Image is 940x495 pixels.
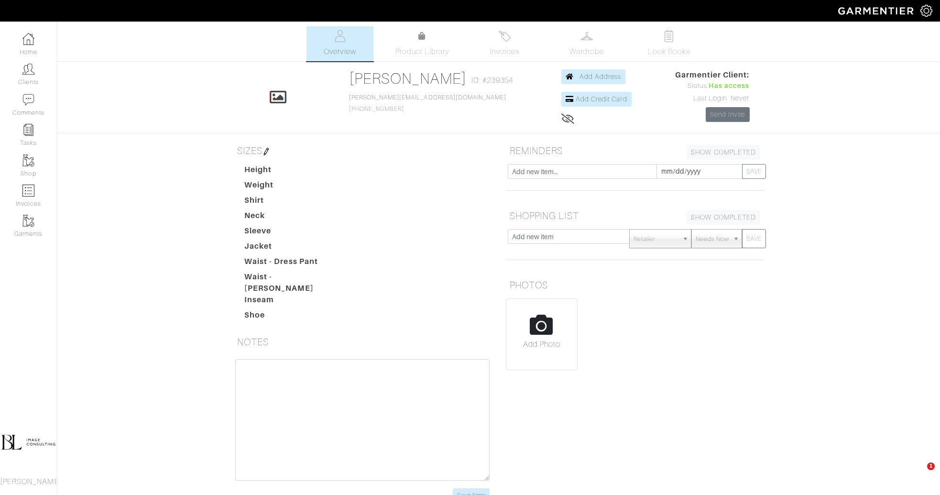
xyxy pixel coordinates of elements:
span: Garmentier Client: [675,69,750,81]
dt: Shirt [237,195,346,210]
img: clients-icon-6bae9207a08558b7cb47a8932f037763ab4055f8c8b6bfacd5dc20c3e0201464.png [22,63,34,75]
span: Add Credit Card [576,95,627,103]
dt: Height [237,164,346,179]
img: gear-icon-white-bd11855cb880d31180b6d7d6211b90ccbf57a29d726f0c71d8c61bd08dd39cc2.png [920,5,932,17]
a: [PERSON_NAME] [349,70,467,87]
img: orders-icon-0abe47150d42831381b5fb84f609e132dff9fe21cb692f30cb5eec754e2cba89.png [22,185,34,197]
span: Retailer [634,230,678,249]
span: Has access [709,81,750,91]
span: Add Address [579,73,622,80]
input: Add new item [508,229,630,244]
a: Add Credit Card [561,92,632,107]
span: ID: #239354 [471,75,513,86]
a: Wardrobe [553,26,620,61]
h5: REMINDERS [506,141,764,160]
dt: Shoe [237,309,346,325]
button: SAVE [742,164,766,179]
img: wardrobe-487a4870c1b7c33e795ec22d11cfc2ed9d08956e64fb3008fe2437562e282088.svg [581,30,593,42]
dt: Sleeve [237,225,346,241]
button: SAVE [742,229,766,248]
img: garments-icon-b7da505a4dc4fd61783c78ac3ca0ef83fa9d6f193b1c9dc38574b1d14d53ca28.png [22,215,34,227]
img: pen-cf24a1663064a2ec1b9c1bd2387e9de7a2fa800b781884d57f21acf72779bad2.png [262,148,270,155]
a: Add Address [561,69,626,84]
img: garments-icon-b7da505a4dc4fd61783c78ac3ca0ef83fa9d6f193b1c9dc38574b1d14d53ca28.png [22,154,34,166]
span: 1 [927,462,935,470]
dt: Neck [237,210,346,225]
a: Invoices [471,26,538,61]
div: Status: [675,81,750,91]
img: dashboard-icon-dbcd8f5a0b271acd01030246c82b418ddd0df26cd7fceb0bd07c9910d44c42f6.png [22,33,34,45]
dt: Waist - [PERSON_NAME] [237,271,346,294]
img: basicinfo-40fd8af6dae0f16599ec9e87c0ef1c0a1fdea2edbe929e3d69a839185d80c458.svg [334,30,346,42]
a: Product Library [389,31,456,57]
img: comment-icon-a0a6a9ef722e966f86d9cbdc48e553b5cf19dbc54f86b18d962a5391bc8f6eb6.png [22,94,34,106]
img: todo-9ac3debb85659649dc8f770b8b6100bb5dab4b48dedcbae339e5042a72dfd3cc.svg [663,30,675,42]
a: SHOW COMPLETED [687,210,760,225]
iframe: Intercom live chat [907,462,930,485]
span: Needs Now [696,230,729,249]
a: Send Invite [706,107,750,122]
span: Invoices [490,46,519,57]
span: Look Books [648,46,690,57]
a: Overview [306,26,373,61]
h5: SIZES [233,141,492,160]
dt: Inseam [237,294,346,309]
dt: Weight [237,179,346,195]
a: SHOW COMPLETED [687,145,760,160]
dt: Waist - Dress Pant [237,256,346,271]
a: [PERSON_NAME][EMAIL_ADDRESS][DOMAIN_NAME] [349,94,507,101]
span: Overview [324,46,356,57]
img: garmentier-logo-header-white-b43fb05a5012e4ada735d5af1a66efaba907eab6374d6393d1fbf88cb4ef424d.png [833,2,920,19]
span: Product Library [395,46,449,57]
h5: SHOPPING LIST [506,206,764,225]
dt: Jacket [237,241,346,256]
h5: NOTES [233,332,492,352]
img: reminder-icon-8004d30b9f0a5d33ae49ab947aed9ed385cf756f9e5892f1edd6e32f2345188e.png [22,124,34,136]
h5: PHOTOS [506,275,764,295]
span: [PHONE_NUMBER] [349,94,507,112]
img: orders-27d20c2124de7fd6de4e0e44c1d41de31381a507db9b33961299e4e07d508b8c.svg [499,30,511,42]
a: Look Books [635,26,702,61]
div: Last Login: Never [675,93,750,104]
input: Add new item... [508,164,657,179]
span: Wardrobe [569,46,604,57]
